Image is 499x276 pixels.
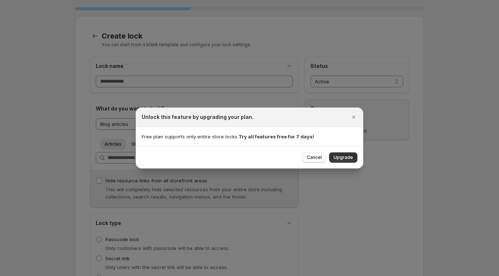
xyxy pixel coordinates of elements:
[142,113,254,121] h2: Unlock this feature by upgrading your plan.
[142,133,357,140] p: Free plan supports only entire store locks.
[302,152,326,163] button: Cancel
[238,134,314,139] strong: Try all features free for 7 days!
[334,155,353,160] span: Upgrade
[349,112,359,122] button: Close
[329,152,357,163] button: Upgrade
[307,155,322,160] span: Cancel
